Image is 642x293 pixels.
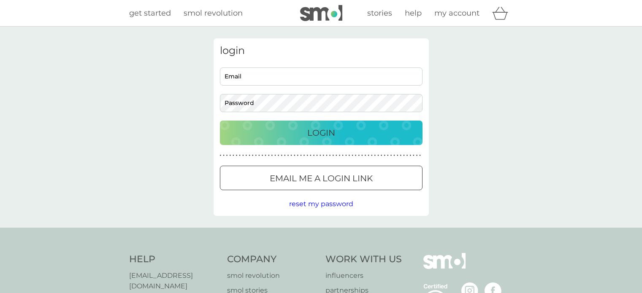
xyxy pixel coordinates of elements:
h4: Work With Us [325,253,402,266]
p: ● [290,153,292,158]
h4: Help [129,253,219,266]
p: ● [320,153,321,158]
p: ● [329,153,331,158]
p: ● [342,153,344,158]
p: ● [390,153,392,158]
a: smol revolution [227,270,317,281]
div: basket [492,5,513,22]
span: my account [434,8,479,18]
p: ● [374,153,376,158]
p: ● [252,153,254,158]
p: Email me a login link [270,172,373,185]
p: ● [284,153,286,158]
a: get started [129,7,171,19]
p: ● [345,153,347,158]
h4: Company [227,253,317,266]
p: ● [310,153,312,158]
p: ● [349,153,350,158]
img: smol [300,5,342,21]
a: my account [434,7,479,19]
p: ● [397,153,398,158]
p: ● [377,153,379,158]
p: ● [306,153,308,158]
p: ● [323,153,325,158]
p: ● [300,153,302,158]
p: ● [419,153,421,158]
p: ● [381,153,382,158]
a: help [405,7,422,19]
button: reset my password [289,199,353,210]
p: ● [358,153,360,158]
h3: login [220,45,423,57]
p: ● [365,153,366,158]
p: ● [387,153,389,158]
p: ● [265,153,266,158]
span: stories [367,8,392,18]
button: Email me a login link [220,166,423,190]
p: ● [371,153,373,158]
p: ● [239,153,241,158]
p: ● [403,153,405,158]
p: ● [355,153,357,158]
p: ● [413,153,414,158]
span: get started [129,8,171,18]
p: ● [361,153,363,158]
p: ● [271,153,273,158]
p: ● [274,153,276,158]
p: ● [416,153,418,158]
p: Login [307,126,335,140]
p: ● [368,153,369,158]
p: ● [294,153,295,158]
p: ● [336,153,337,158]
p: ● [287,153,289,158]
p: ● [339,153,341,158]
p: ● [249,153,250,158]
p: ● [226,153,228,158]
a: influencers [325,270,402,281]
img: smol [423,253,466,282]
p: ● [393,153,395,158]
p: ● [223,153,225,158]
p: ● [326,153,328,158]
span: smol revolution [184,8,243,18]
a: smol revolution [184,7,243,19]
p: ● [384,153,385,158]
p: ● [229,153,231,158]
p: ● [220,153,222,158]
span: help [405,8,422,18]
p: ● [303,153,305,158]
p: ● [400,153,402,158]
p: ● [255,153,257,158]
a: stories [367,7,392,19]
p: ● [409,153,411,158]
p: ● [268,153,270,158]
p: ● [236,153,238,158]
p: ● [242,153,244,158]
p: ● [332,153,334,158]
p: ● [233,153,234,158]
p: ● [246,153,247,158]
p: ● [352,153,353,158]
p: ● [406,153,408,158]
p: ● [313,153,315,158]
p: ● [281,153,282,158]
button: Login [220,121,423,145]
a: [EMAIL_ADDRESS][DOMAIN_NAME] [129,270,219,292]
p: ● [297,153,299,158]
p: ● [316,153,318,158]
p: ● [262,153,263,158]
p: ● [258,153,260,158]
p: ● [278,153,279,158]
span: reset my password [289,200,353,208]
